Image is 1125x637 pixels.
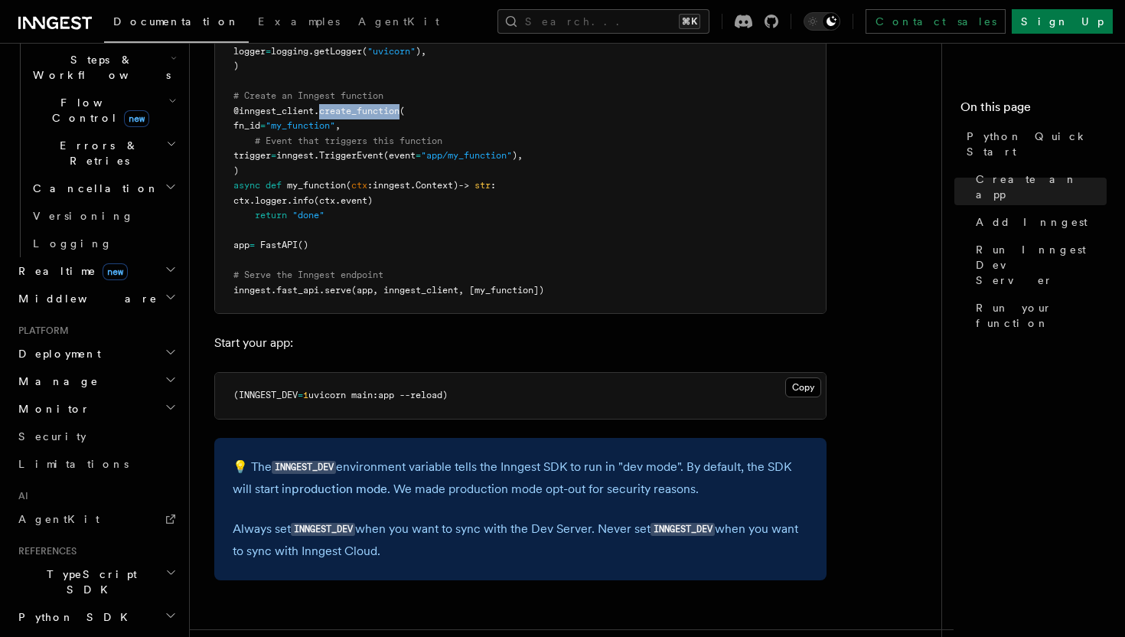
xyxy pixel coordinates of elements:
[292,482,387,496] a: production mode
[233,150,271,161] span: trigger
[260,120,266,131] span: =
[967,129,1107,159] span: Python Quick Start
[258,15,340,28] span: Examples
[27,95,168,126] span: Flow Control
[249,240,255,250] span: =
[960,122,1107,165] a: Python Quick Start
[12,609,137,625] span: Python SDK
[804,12,840,31] button: Toggle dark mode
[271,285,276,296] span: .
[346,180,351,191] span: (
[12,340,180,367] button: Deployment
[287,195,292,206] span: .
[33,210,134,222] span: Versioning
[970,294,1107,337] a: Run your function
[351,180,367,191] span: ctx
[233,90,383,101] span: # Create an Inngest function
[27,89,180,132] button: Flow Controlnew
[12,423,180,450] a: Security
[298,240,308,250] span: ()
[314,106,319,116] span: .
[27,230,180,257] a: Logging
[292,210,324,220] span: "done"
[491,180,496,191] span: :
[233,518,808,562] p: Always set when you want to sync with the Dev Server. Never set when you want to sync with Innges...
[314,46,362,57] span: getLogger
[271,46,314,57] span: logging.
[679,14,700,29] kbd: ⌘K
[976,300,1107,331] span: Run your function
[458,180,469,191] span: ->
[124,110,149,127] span: new
[970,236,1107,294] a: Run Inngest Dev Server
[416,46,426,57] span: ),
[12,490,28,502] span: AI
[33,237,112,250] span: Logging
[12,505,180,533] a: AgentKit
[233,180,260,191] span: async
[249,195,255,206] span: .
[18,430,86,443] span: Security
[970,208,1107,236] a: Add Inngest
[12,367,180,395] button: Manage
[335,120,341,131] span: ,
[233,456,808,500] p: 💡 The environment variable tells the Inngest SDK to run in "dev mode". By default, the SDK will s...
[651,523,715,536] code: INNGEST_DEV
[976,242,1107,288] span: Run Inngest Dev Server
[12,325,69,337] span: Platform
[233,390,298,400] span: (INNGEST_DEV
[276,150,319,161] span: inngest.
[27,181,159,196] span: Cancellation
[351,285,544,296] span: (app, inngest_client, [my_function])
[960,98,1107,122] h4: On this page
[383,150,416,161] span: (event
[233,120,260,131] span: fn_id
[474,180,491,191] span: str
[249,5,349,41] a: Examples
[260,240,298,250] span: FastAPI
[27,132,180,175] button: Errors & Retries
[292,195,314,206] span: info
[233,269,383,280] span: # Serve the Inngest endpoint
[27,138,166,168] span: Errors & Retries
[12,401,90,416] span: Monitor
[266,180,282,191] span: def
[314,195,373,206] span: (ctx.event)
[103,263,128,280] span: new
[298,390,303,400] span: =
[27,175,180,202] button: Cancellation
[12,395,180,423] button: Monitor
[324,285,351,296] span: serve
[12,285,180,312] button: Middleware
[12,560,180,603] button: TypeScript SDK
[12,346,101,361] span: Deployment
[266,120,335,131] span: "my_function"
[308,390,448,400] span: uvicorn main:app --reload)
[12,291,158,306] span: Middleware
[976,214,1087,230] span: Add Inngest
[18,513,99,525] span: AgentKit
[214,332,827,354] p: Start your app:
[233,165,239,176] span: )
[367,46,416,57] span: "uvicorn"
[291,523,355,536] code: INNGEST_DEV
[12,374,99,389] span: Manage
[27,202,180,230] a: Versioning
[785,377,821,397] button: Copy
[12,545,77,557] span: References
[233,60,239,71] span: )
[12,18,180,257] div: Inngest Functions
[12,263,128,279] span: Realtime
[271,150,276,161] span: =
[303,390,308,400] span: 1
[233,46,266,57] span: logger
[12,567,165,597] span: TypeScript SDK
[233,195,249,206] span: ctx
[358,15,439,28] span: AgentKit
[416,150,421,161] span: =
[416,180,458,191] span: Context)
[113,15,240,28] span: Documentation
[287,180,346,191] span: my_function
[362,46,367,57] span: (
[976,171,1107,202] span: Create an app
